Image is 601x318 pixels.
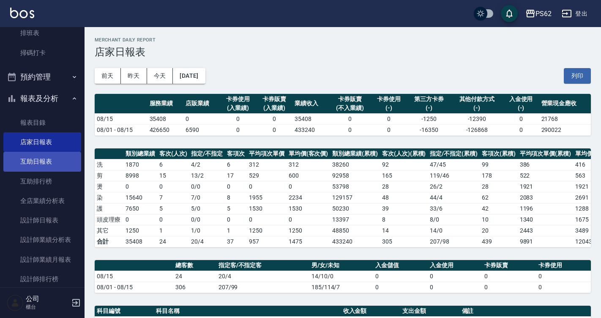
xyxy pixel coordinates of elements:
[380,236,428,247] td: 305
[380,148,428,159] th: 客次(人次)(累積)
[287,225,331,236] td: 1250
[189,181,225,192] td: 0 / 0
[123,148,157,159] th: 類別總業績
[287,159,331,170] td: 312
[287,236,331,247] td: 1475
[247,203,287,214] td: 1530
[522,5,555,22] button: PS62
[95,68,121,84] button: 前天
[216,260,309,271] th: 指定客/不指定客
[95,282,173,293] td: 08/01 - 08/15
[505,104,537,112] div: (-)
[121,68,147,84] button: 昨天
[225,181,247,192] td: 0
[451,113,503,124] td: -12390
[428,148,480,159] th: 指定/不指定(累積)
[95,46,591,58] h3: 店家日報表
[157,170,189,181] td: 15
[95,181,123,192] td: 燙
[154,306,341,317] th: 科目名稱
[287,192,331,203] td: 2234
[95,214,123,225] td: 頭皮理療
[292,124,329,135] td: 433240
[3,88,81,110] button: 報表及分析
[330,159,380,170] td: 38260
[428,159,480,170] td: 47 / 45
[95,203,123,214] td: 護
[216,271,309,282] td: 20/4
[95,94,591,136] table: a dense table
[256,113,292,124] td: 0
[148,124,184,135] td: 426650
[225,225,247,236] td: 1
[147,68,173,84] button: 今天
[189,159,225,170] td: 4 / 2
[518,225,574,236] td: 2443
[536,282,591,293] td: 0
[518,214,574,225] td: 1340
[428,214,480,225] td: 8 / 0
[373,282,428,293] td: 0
[330,181,380,192] td: 53798
[95,37,591,43] h2: Merchant Daily Report
[3,211,81,230] a: 設計師日報表
[26,303,69,311] p: 櫃台
[371,113,407,124] td: 0
[428,181,480,192] td: 26 / 2
[189,236,225,247] td: 20/4
[3,230,81,249] a: 設計師業績分析表
[225,159,247,170] td: 6
[292,113,329,124] td: 35408
[409,95,449,104] div: 第三方卡券
[480,214,518,225] td: 10
[189,225,225,236] td: 1 / 0
[451,124,503,135] td: -126868
[95,192,123,203] td: 染
[95,306,154,317] th: 科目編號
[247,181,287,192] td: 0
[407,124,451,135] td: -16350
[157,181,189,192] td: 0
[536,271,591,282] td: 0
[518,148,574,159] th: 平均項次單價(累積)
[247,192,287,203] td: 1955
[329,113,371,124] td: 0
[247,159,287,170] td: 312
[173,271,216,282] td: 24
[287,214,331,225] td: 0
[95,113,148,124] td: 08/15
[148,94,184,114] th: 服務業績
[380,214,428,225] td: 8
[330,203,380,214] td: 50230
[518,192,574,203] td: 2083
[123,236,157,247] td: 35408
[258,104,290,112] div: (入業績)
[330,225,380,236] td: 48850
[157,225,189,236] td: 1
[518,236,574,247] td: 9891
[380,203,428,214] td: 39
[539,124,591,135] td: 290022
[480,236,518,247] td: 439
[380,225,428,236] td: 14
[371,124,407,135] td: 0
[536,260,591,271] th: 卡券使用
[558,6,591,22] button: 登出
[480,225,518,236] td: 20
[3,132,81,152] a: 店家日報表
[123,225,157,236] td: 1250
[331,104,369,112] div: (不入業績)
[183,124,220,135] td: 6590
[189,148,225,159] th: 指定/不指定
[373,104,405,112] div: (-)
[225,170,247,181] td: 17
[539,94,591,114] th: 營業現金應收
[123,214,157,225] td: 0
[225,214,247,225] td: 0
[428,271,482,282] td: 0
[482,260,537,271] th: 卡券販賣
[3,250,81,269] a: 設計師業績月報表
[26,295,69,303] h5: 公司
[225,236,247,247] td: 37
[535,8,552,19] div: PS62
